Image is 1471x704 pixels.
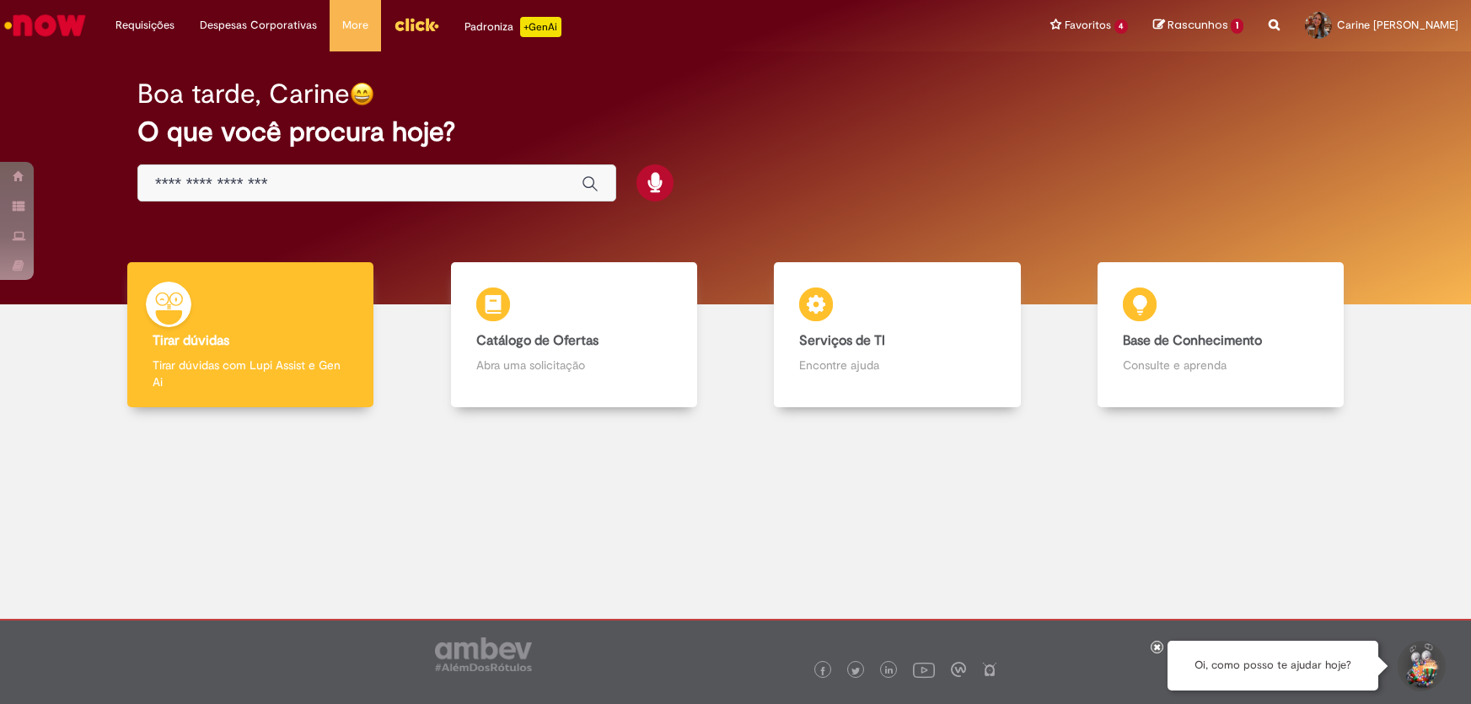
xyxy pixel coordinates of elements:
span: More [342,17,368,34]
p: Encontre ajuda [799,357,995,373]
a: Serviços de TI Encontre ajuda [736,262,1060,408]
p: +GenAi [520,17,561,37]
b: Tirar dúvidas [153,332,229,349]
b: Catálogo de Ofertas [476,332,599,349]
span: Favoritos [1065,17,1111,34]
h2: O que você procura hoje? [137,117,1334,147]
b: Serviços de TI [799,332,885,349]
span: Carine [PERSON_NAME] [1337,18,1458,32]
img: logo_footer_youtube.png [913,658,935,680]
span: 1 [1231,19,1243,34]
p: Consulte e aprenda [1123,357,1318,373]
b: Base de Conhecimento [1123,332,1262,349]
img: logo_footer_naosei.png [982,662,997,677]
p: Tirar dúvidas com Lupi Assist e Gen Ai [153,357,348,390]
img: logo_footer_twitter.png [851,667,860,675]
img: happy-face.png [350,82,374,106]
a: Rascunhos [1153,18,1243,34]
span: 4 [1114,19,1129,34]
p: Abra uma solicitação [476,357,672,373]
img: ServiceNow [2,8,89,42]
span: Requisições [115,17,174,34]
div: Padroniza [464,17,561,37]
h2: Boa tarde, Carine [137,79,350,109]
a: Catálogo de Ofertas Abra uma solicitação [412,262,736,408]
img: logo_footer_facebook.png [819,667,827,675]
img: click_logo_yellow_360x200.png [394,12,439,37]
div: Oi, como posso te ajudar hoje? [1168,641,1378,691]
img: logo_footer_workplace.png [951,662,966,677]
button: Iniciar Conversa de Suporte [1395,641,1446,691]
a: Base de Conhecimento Consulte e aprenda [1059,262,1382,408]
a: Tirar dúvidas Tirar dúvidas com Lupi Assist e Gen Ai [89,262,412,408]
img: logo_footer_ambev_rotulo_gray.png [435,637,532,671]
img: logo_footer_linkedin.png [885,666,894,676]
span: Despesas Corporativas [200,17,317,34]
span: Rascunhos [1168,17,1228,33]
